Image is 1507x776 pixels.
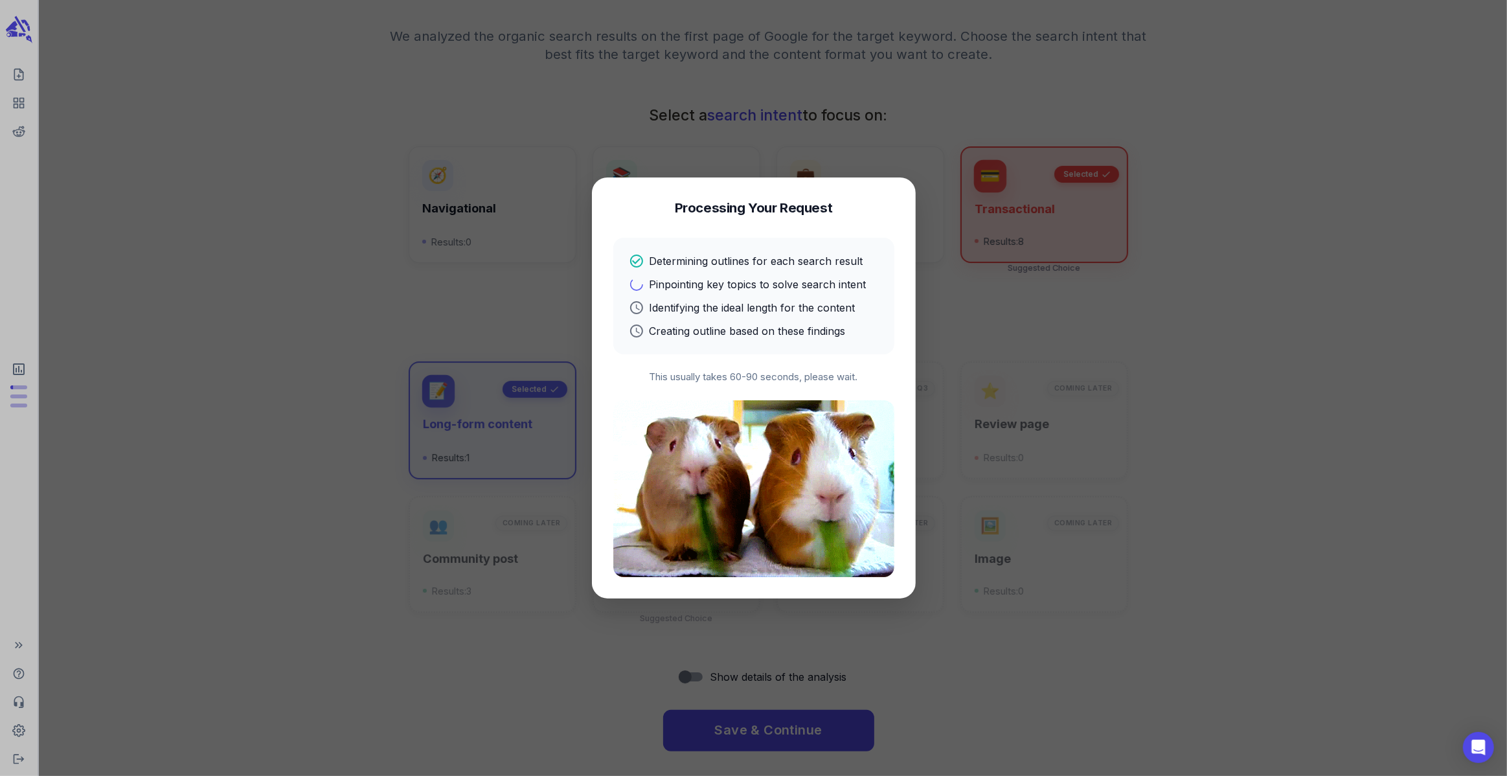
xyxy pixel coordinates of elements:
[650,277,867,292] p: Pinpointing key topics to solve search intent
[613,370,894,385] p: This usually takes 60-90 seconds, please wait.
[613,400,894,577] img: Processing animation
[675,199,833,217] h4: Processing Your Request
[650,300,855,315] p: Identifying the ideal length for the content
[1463,732,1494,763] div: Open Intercom Messenger
[650,323,846,339] p: Creating outline based on these findings
[650,253,863,269] p: Determining outlines for each search result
